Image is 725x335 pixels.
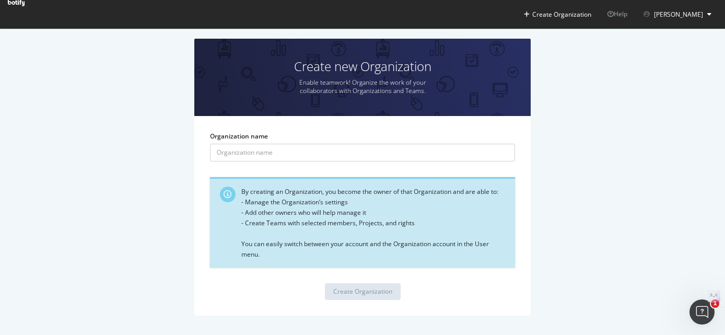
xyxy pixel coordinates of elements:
label: Organization name [210,132,268,141]
div: By creating an Organization, you become the owner of that Organization and are able to: - Manage ... [241,187,507,260]
button: Create Organization [523,9,592,19]
button: [PERSON_NAME] [635,6,720,22]
h1: Create new Organization [194,60,531,73]
iframe: Intercom live chat [689,299,715,325]
span: Help [607,9,627,18]
span: Megan Buemi [654,10,703,19]
div: Create Organization [333,287,392,296]
button: Create Organization [325,283,401,300]
input: Organization name [210,144,515,161]
p: Enable teamwork! Organize the work of your collaborators with Organizations and Teams. [284,78,441,95]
